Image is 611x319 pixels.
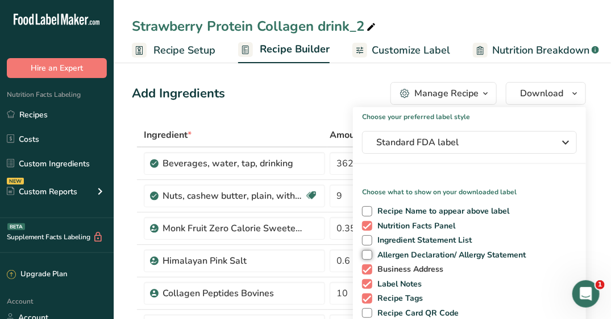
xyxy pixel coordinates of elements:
[372,264,444,275] span: Business Address
[7,223,25,230] div: BETA
[372,279,422,289] span: Label Notes
[144,128,192,142] span: Ingredient
[376,136,547,149] span: Standard FDA label
[7,58,107,78] button: Hire an Expert
[153,43,215,58] span: Recipe Setup
[7,269,67,280] div: Upgrade Plan
[414,87,479,100] div: Manage Recipe
[520,87,563,100] span: Download
[260,42,330,57] span: Recipe Builder
[7,186,77,198] div: Custom Reports
[372,221,456,231] span: Nutrition Facts Panel
[372,43,450,58] span: Customize Label
[132,38,215,63] a: Recipe Setup
[132,16,378,36] div: Strawberry Protein Collagen drink_2
[163,254,305,268] div: Himalayan Pink Salt
[506,82,586,105] button: Download
[492,43,589,58] span: Nutrition Breakdown
[330,128,367,142] span: Amount
[352,38,450,63] a: Customize Label
[372,250,526,260] span: Allergen Declaration/ Allergy Statement
[390,82,497,105] button: Manage Recipe
[596,280,605,289] span: 1
[132,84,225,103] div: Add Ingredients
[353,178,586,197] p: Choose what to show on your downloaded label
[163,189,305,203] div: Nuts, cashew butter, plain, without salt added
[372,206,510,216] span: Recipe Name to appear above label
[163,157,305,170] div: Beverages, water, tap, drinking
[572,280,600,308] iframe: Intercom live chat
[163,287,305,300] div: Collagen Peptides Bovines
[473,38,599,63] a: Nutrition Breakdown
[353,107,586,122] h1: Choose your preferred label style
[362,131,577,154] button: Standard FDA label
[7,178,24,185] div: NEW
[163,222,305,235] div: Monk Fruit Zero Calorie Sweetener
[372,293,423,304] span: Recipe Tags
[372,308,459,318] span: Recipe Card QR Code
[238,36,330,64] a: Recipe Builder
[372,235,472,246] span: Ingredient Statement List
